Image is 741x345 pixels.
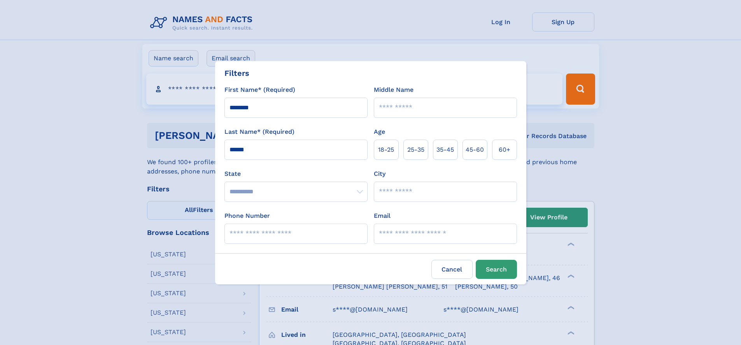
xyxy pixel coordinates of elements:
label: Age [374,127,385,137]
label: First Name* (Required) [224,85,295,95]
span: 18‑25 [378,145,394,154]
label: Last Name* (Required) [224,127,294,137]
button: Search [476,260,517,279]
span: 60+ [499,145,510,154]
label: Email [374,211,391,221]
div: Filters [224,67,249,79]
span: 45‑60 [466,145,484,154]
span: 35‑45 [436,145,454,154]
label: Phone Number [224,211,270,221]
label: State [224,169,368,179]
label: Middle Name [374,85,413,95]
span: 25‑35 [407,145,424,154]
label: Cancel [431,260,473,279]
label: City [374,169,385,179]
